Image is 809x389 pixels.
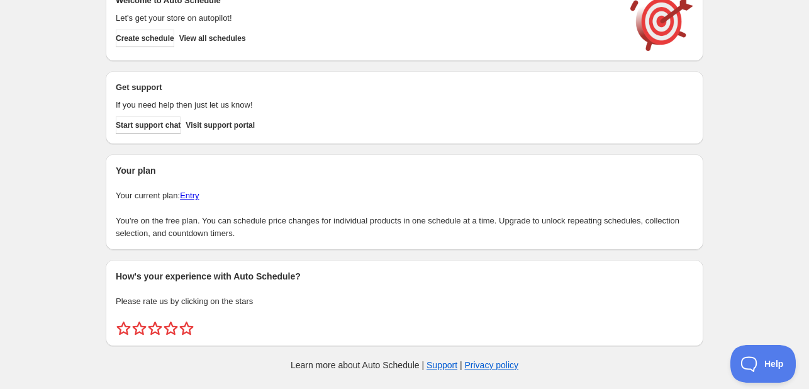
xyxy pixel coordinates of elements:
span: Visit support portal [186,120,255,130]
a: Entry [180,191,199,200]
span: Start support chat [116,120,181,130]
a: Support [427,360,457,370]
a: Start support chat [116,116,181,134]
button: Create schedule [116,30,174,47]
p: You're on the free plan. You can schedule price changes for individual products in one schedule a... [116,215,693,240]
a: Privacy policy [465,360,519,370]
p: Let's get your store on autopilot! [116,12,618,25]
p: Your current plan: [116,189,693,202]
iframe: Toggle Customer Support [730,345,796,383]
a: Visit support portal [186,116,255,134]
span: View all schedules [179,33,246,43]
p: If you need help then just let us know! [116,99,618,111]
button: View all schedules [179,30,246,47]
span: Create schedule [116,33,174,43]
h2: Get support [116,81,618,94]
p: Please rate us by clicking on the stars [116,295,693,308]
p: Learn more about Auto Schedule | | [291,359,518,371]
h2: How's your experience with Auto Schedule? [116,270,693,283]
h2: Your plan [116,164,693,177]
